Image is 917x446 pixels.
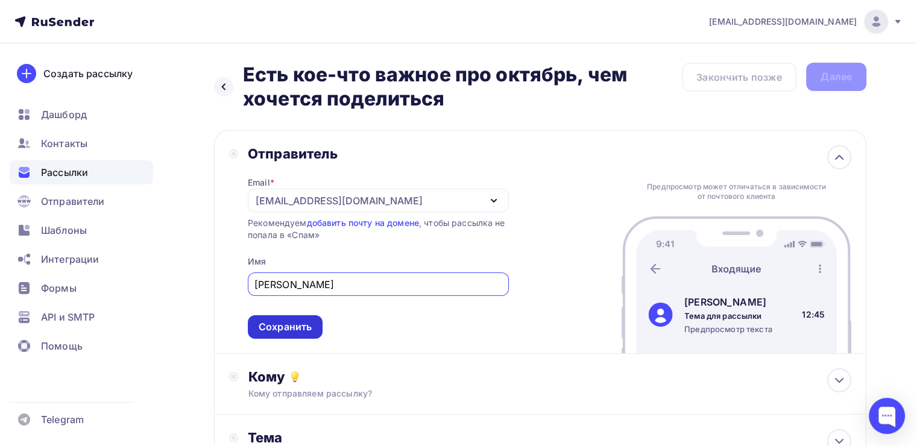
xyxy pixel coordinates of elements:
[41,223,87,237] span: Шаблоны
[802,309,825,321] div: 12:45
[10,276,153,300] a: Формы
[644,182,830,201] div: Предпросмотр может отличаться в зависимости от почтового клиента
[248,368,851,385] div: Кому
[10,160,153,184] a: Рассылки
[41,136,87,151] span: Контакты
[684,310,772,321] div: Тема для рассылки
[10,218,153,242] a: Шаблоны
[41,252,99,266] span: Интеграции
[248,388,791,400] div: Кому отправляем рассылку?
[10,189,153,213] a: Отправители
[41,165,88,180] span: Рассылки
[248,177,274,189] div: Email
[306,218,418,228] a: добавить почту на домене
[41,412,84,427] span: Telegram
[709,10,903,34] a: [EMAIL_ADDRESS][DOMAIN_NAME]
[684,295,772,309] div: [PERSON_NAME]
[10,102,153,127] a: Дашборд
[248,429,486,446] div: Тема
[41,194,105,209] span: Отправители
[248,145,509,162] div: Отправитель
[243,63,682,111] h2: Есть кое-что важное про октябрь, чем хочется поделиться
[41,339,83,353] span: Помощь
[43,66,133,81] div: Создать рассылку
[248,189,509,212] button: [EMAIL_ADDRESS][DOMAIN_NAME]
[248,217,509,241] div: Рекомендуем , чтобы рассылка не попала в «Спам»
[684,324,772,334] div: Предпросмотр текста
[259,320,312,334] div: Сохранить
[248,256,266,268] div: Имя
[10,131,153,155] a: Контакты
[256,193,423,208] div: [EMAIL_ADDRESS][DOMAIN_NAME]
[709,16,857,28] span: [EMAIL_ADDRESS][DOMAIN_NAME]
[41,107,87,122] span: Дашборд
[41,310,95,324] span: API и SMTP
[41,281,77,295] span: Формы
